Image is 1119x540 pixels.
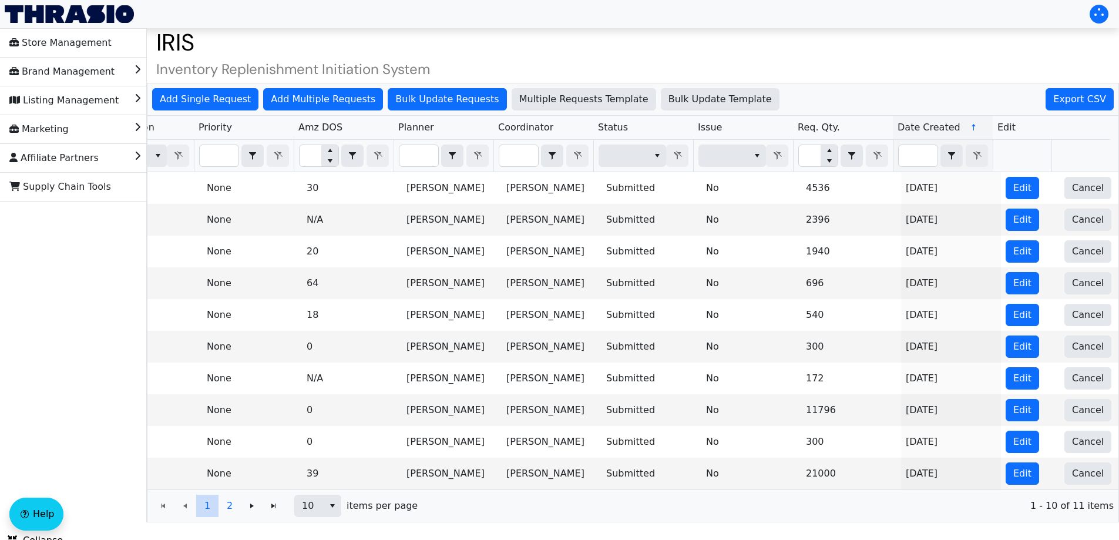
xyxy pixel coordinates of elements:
[698,120,722,135] span: Issue
[701,331,801,363] td: No
[901,236,1001,267] td: [DATE]
[202,172,302,204] td: None
[498,120,553,135] span: Coordinator
[997,120,1016,135] span: Edit
[402,204,502,236] td: [PERSON_NAME]
[1072,213,1104,227] span: Cancel
[1006,462,1039,485] button: Edit
[1006,431,1039,453] button: Edit
[1064,431,1111,453] button: Cancel
[126,236,202,267] td: US
[204,499,210,513] span: 1
[593,140,693,172] th: Filter
[402,299,502,331] td: [PERSON_NAME]
[701,267,801,299] td: No
[395,92,499,106] span: Bulk Update Requests
[271,92,375,106] span: Add Multiple Requests
[202,299,302,331] td: None
[901,267,1001,299] td: [DATE]
[1013,244,1031,259] span: Edit
[200,145,238,166] input: Filter
[601,394,701,426] td: Submitted
[599,145,666,167] span: Filter
[399,145,438,166] input: Filter
[801,236,901,267] td: 1940
[1064,240,1111,263] button: Cancel
[1013,213,1031,227] span: Edit
[126,299,202,331] td: US
[321,145,338,156] button: Increase value
[302,299,402,331] td: 18
[798,120,840,135] span: Req. Qty.
[701,236,801,267] td: No
[1013,308,1031,322] span: Edit
[901,394,1001,426] td: [DATE]
[801,458,901,489] td: 21000
[1013,435,1031,449] span: Edit
[402,426,502,458] td: [PERSON_NAME]
[801,172,901,204] td: 4536
[5,5,134,23] a: Thrasio Logo
[801,299,901,331] td: 540
[901,172,1001,204] td: [DATE]
[499,145,538,166] input: Filter
[940,145,963,167] span: Choose Operator
[898,120,960,135] span: Date Created
[1006,177,1039,199] button: Edit
[1072,276,1104,290] span: Cancel
[648,145,666,166] button: select
[1046,88,1114,110] button: Export CSV
[126,363,202,394] td: US
[1006,272,1039,294] button: Edit
[160,92,251,106] span: Add Single Request
[442,145,463,166] button: select
[519,92,648,106] span: Multiple Requests Template
[126,458,202,489] td: US
[901,426,1001,458] td: [DATE]
[302,331,402,363] td: 0
[242,145,263,166] button: select
[147,489,1118,522] div: Page 1 of 2
[1072,435,1104,449] span: Cancel
[793,140,893,172] th: Filter
[402,267,502,299] td: [PERSON_NAME]
[117,140,194,172] th: Filter
[801,331,901,363] td: 300
[126,172,202,204] td: US
[601,236,701,267] td: Submitted
[302,267,402,299] td: 64
[149,145,166,166] button: select
[402,394,502,426] td: [PERSON_NAME]
[147,28,1119,56] h1: IRIS
[1006,209,1039,231] button: Edit
[241,145,264,167] span: Choose Operator
[1006,399,1039,421] button: Edit
[1013,276,1031,290] span: Edit
[9,62,115,81] span: Brand Management
[302,204,402,236] td: N/A
[263,495,285,517] button: Go to the last page
[512,88,656,110] button: Multiple Requests Template
[152,88,258,110] button: Add Single Request
[263,88,383,110] button: Add Multiple Requests
[901,331,1001,363] td: [DATE]
[402,458,502,489] td: [PERSON_NAME]
[126,331,202,363] td: US
[701,394,801,426] td: No
[1006,304,1039,326] button: Edit
[302,172,402,204] td: 30
[202,363,302,394] td: None
[302,499,317,513] span: 10
[126,426,202,458] td: US
[502,394,601,426] td: [PERSON_NAME]
[402,331,502,363] td: [PERSON_NAME]
[1064,399,1111,421] button: Cancel
[502,426,601,458] td: [PERSON_NAME]
[1064,272,1111,294] button: Cancel
[300,145,321,166] input: Filter
[1013,340,1031,354] span: Edit
[126,204,202,236] td: US
[502,363,601,394] td: [PERSON_NAME]
[9,91,119,110] span: Listing Management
